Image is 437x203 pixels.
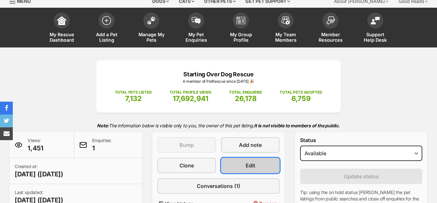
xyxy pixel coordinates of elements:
[239,141,262,149] span: Add note
[106,79,331,84] p: A member of PetRescue since [DATE] 🎉
[173,94,208,103] span: 17,692,941
[344,173,379,180] span: Update status
[281,16,290,25] img: team-members-icon-5396bd8760b3fe7c0b43da4ab00e1e3bb1a5d9ba89233759b79545d2d3fc5d0d.svg
[125,94,142,103] span: 7,132
[271,32,300,43] span: My Team Members
[174,9,219,47] a: My Pet Enquiries
[15,163,63,179] p: Created at:
[15,170,63,179] span: [DATE] ([DATE])
[97,123,109,128] strong: Note:
[236,17,245,24] img: group-profile-icon-3fa3cf56718a62981997c0bc7e787c4b2cf8bcc04b72c1350f741eb67cf2f40e.svg
[170,89,211,95] p: TOTAL PROFILE VIEWS
[246,162,255,169] span: Edit
[157,137,216,153] button: Bump
[92,144,112,153] span: 1
[291,94,311,103] span: 6,759
[57,16,66,25] img: dashboard-icon-eb2f2d2d3e046f16d808141f083e7271f6b2e854fb5c12c21221c1fb7104beca.svg
[129,9,174,47] a: Manage My Pets
[254,123,340,128] strong: It is not visible to members of the public.
[353,9,398,47] a: Support Help Desk
[280,89,322,95] p: TOTAL PETS ADOPTED
[28,137,44,153] p: Views:
[182,32,211,43] span: My Pet Enquiries
[92,32,121,43] span: Add a Pet Listing
[157,158,216,173] a: Clone
[179,162,194,169] span: Clone
[300,137,422,143] label: Status
[106,70,331,79] p: Starting Over Dog Rescue
[39,9,84,47] a: My Rescue Dashboard
[92,137,112,153] p: Enquiries:
[300,169,422,184] button: Update status
[47,32,76,43] span: My Rescue Dashboard
[316,32,345,43] span: Member Resources
[28,144,44,153] span: 1,451
[192,17,201,24] img: pet-enquiries-icon-7e3ad2cf08bfb03b45e93fb7055b45f3efa6380592205ae92323e6603595dc1f.svg
[102,16,111,25] img: add-pet-listing-icon-0afa8454b4691262ce3f59096e99ab1cd57d4a30225e0717b998d2c9b9846f56.svg
[147,16,156,25] img: manage-my-pets-icon-02211641906a0b7f246fdf0571729dbe1e7629f14944591b6c1af311fb30b64b.svg
[137,32,166,43] span: Manage My Pets
[263,9,308,47] a: My Team Members
[221,137,280,153] a: Add note
[84,9,129,47] a: Add a Pet Listing
[308,9,353,47] a: Member Resources
[179,141,194,149] span: Bump
[219,9,263,47] a: My Group Profile
[371,17,380,24] img: help-desk-icon-fdf02630f3aa405de69fd3d07c3f3aa587a6932b1a1747fa1d2bba05be0121f9.svg
[115,89,152,95] p: TOTAL PETS LISTED
[326,16,335,25] img: member-resources-icon-8e73f808a243e03378d46382f2149f9095a855e16c252ad45f914b54edf8863c.svg
[197,182,240,190] span: Conversations (1)
[235,94,257,103] span: 26,178
[229,89,262,95] p: TOTAL ENQUIRIES
[157,178,280,194] a: Conversations (1)
[361,32,390,43] span: Support Help Desk
[221,158,280,173] a: Edit
[10,119,427,132] p: The information below is visible only to you, the owner of this pet listing.
[226,32,255,43] span: My Group Profile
